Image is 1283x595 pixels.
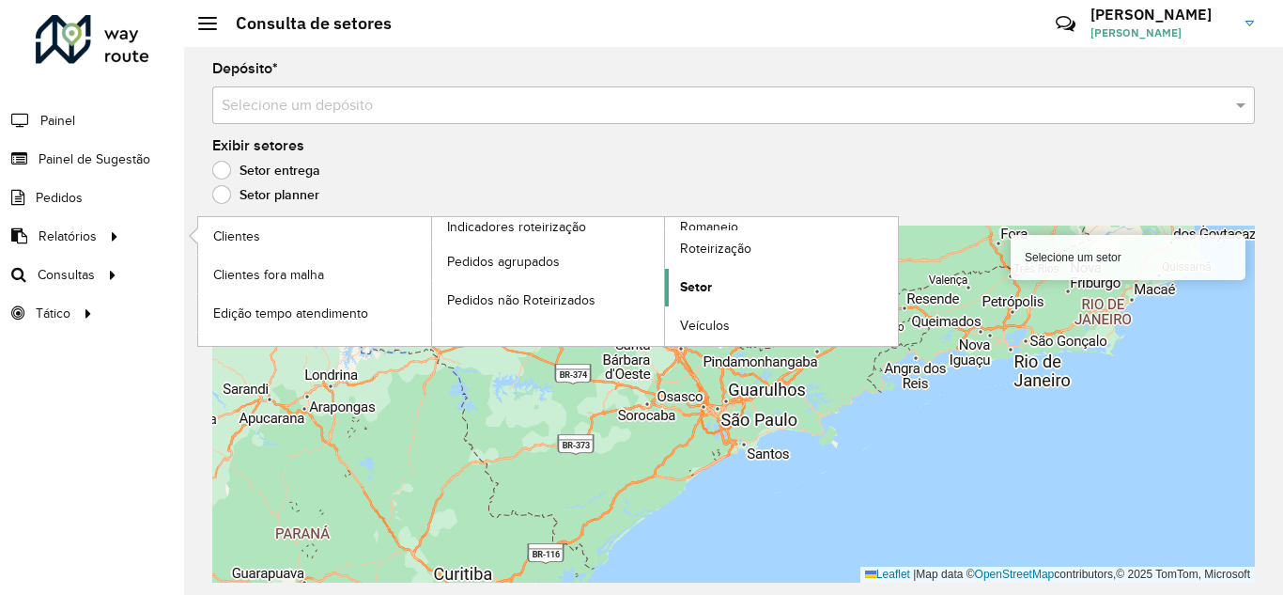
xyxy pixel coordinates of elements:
[680,316,730,336] span: Veículos
[198,217,431,255] a: Clientes
[913,568,916,581] span: |
[212,185,319,204] label: Setor planner
[212,134,304,157] label: Exibir setores
[665,269,898,306] a: Setor
[38,265,95,285] span: Consultas
[680,277,712,297] span: Setor
[36,188,83,208] span: Pedidos
[36,304,70,323] span: Tático
[198,256,431,293] a: Clientes fora malha
[213,265,324,285] span: Clientes fora malha
[1011,235,1245,280] div: Selecione um setor
[665,307,898,345] a: Veículos
[680,239,751,258] span: Roteirização
[432,243,665,280] a: Pedidos agrupados
[432,217,899,346] a: Romaneio
[212,57,278,80] label: Depósito
[447,290,595,310] span: Pedidos não Roteirizados
[213,227,260,246] span: Clientes
[680,217,738,237] span: Romaneio
[975,568,1055,581] a: OpenStreetMap
[432,281,665,319] a: Pedidos não Roteirizados
[1045,4,1086,44] a: Contato Rápido
[1090,6,1231,23] h3: [PERSON_NAME]
[198,294,431,332] a: Edição tempo atendimento
[447,252,560,272] span: Pedidos agrupados
[213,304,368,323] span: Edição tempo atendimento
[447,217,586,237] span: Indicadores roteirização
[39,227,97,246] span: Relatórios
[860,567,1255,583] div: Map data © contributors,© 2025 TomTom, Microsoft
[1090,24,1231,41] span: [PERSON_NAME]
[865,568,910,581] a: Leaflet
[212,161,320,180] label: Setor entrega
[39,149,150,169] span: Painel de Sugestão
[40,111,75,131] span: Painel
[198,217,665,346] a: Indicadores roteirização
[217,13,392,34] h2: Consulta de setores
[665,230,898,268] a: Roteirização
